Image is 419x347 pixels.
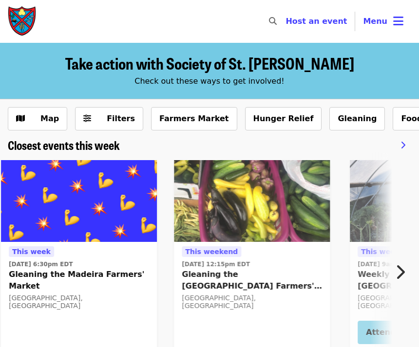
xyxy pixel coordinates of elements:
input: Search [283,10,290,33]
i: map icon [16,114,25,123]
time: [DATE] 6:30pm EDT [9,260,73,269]
button: Next item [387,258,419,286]
img: Gleaning the Madeira Farmers' Market organized by Society of St. Andrew [1,160,157,242]
span: This week [12,248,51,256]
span: Gleaning the [GEOGRAPHIC_DATA] Farmers' Market [182,269,322,292]
i: search icon [269,17,277,26]
i: bars icon [393,14,403,28]
span: Closest events this week [8,136,120,153]
button: Toggle account menu [355,10,411,33]
a: Host an event [286,17,347,26]
span: This week [361,248,400,256]
time: [DATE] 12:15pm EDT [182,260,250,269]
img: Society of St. Andrew - Home [8,6,37,37]
i: chevron-right icon [400,141,405,150]
button: Hunger Relief [245,107,322,130]
i: sliders-h icon [83,114,91,123]
span: Gleaning the Madeira Farmers' Market [9,269,149,292]
time: [DATE] 9am EDT [358,260,411,269]
img: Gleaning the Hyde Park Farmers' Market organized by Society of St. Andrew [174,160,330,242]
div: Check out these ways to get involved! [8,75,411,87]
span: Map [40,114,59,123]
span: Filters [107,114,135,123]
div: [GEOGRAPHIC_DATA], [GEOGRAPHIC_DATA] [182,294,322,310]
a: Closest events this week [8,138,120,152]
button: Gleaning [329,107,385,130]
span: Take action with Society of St. [PERSON_NAME] [65,52,354,74]
button: Filters (0 selected) [75,107,143,130]
div: [GEOGRAPHIC_DATA], [GEOGRAPHIC_DATA] [9,294,149,310]
span: Menu [363,17,387,26]
i: chevron-right icon [395,263,405,281]
button: Farmers Market [151,107,237,130]
span: This weekend [185,248,238,256]
button: Show map view [8,107,67,130]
